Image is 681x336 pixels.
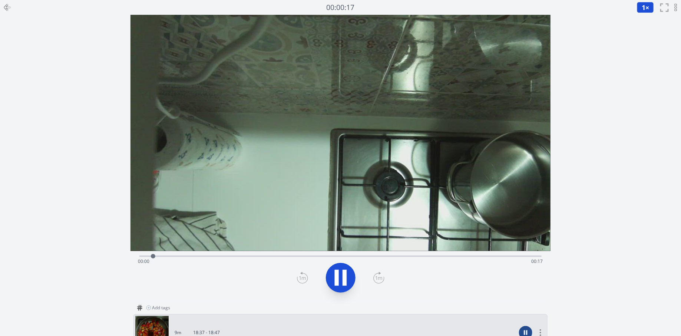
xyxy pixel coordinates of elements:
a: 00:00:17 [327,2,355,13]
p: 9m [175,330,181,336]
span: 00:17 [532,258,543,264]
span: 00:00 [138,258,149,264]
p: 18:37 - 18:47 [193,330,220,336]
button: 1× [637,2,654,13]
button: Add tags [143,302,173,314]
span: Add tags [152,305,170,311]
span: 1 [642,3,645,12]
